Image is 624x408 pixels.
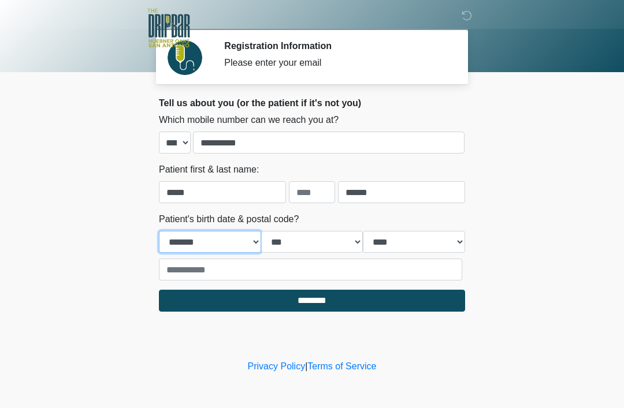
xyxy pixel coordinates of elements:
label: Which mobile number can we reach you at? [159,113,339,127]
label: Patient's birth date & postal code? [159,212,299,226]
a: Terms of Service [307,361,376,371]
label: Patient first & last name: [159,163,259,177]
div: Please enter your email [224,56,448,70]
a: Privacy Policy [248,361,306,371]
a: | [305,361,307,371]
h2: Tell us about you (or the patient if it's not you) [159,98,465,108]
img: The DRIPBaR - The Strand at Huebner Oaks Logo [147,9,190,47]
img: Agent Avatar [168,40,202,75]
